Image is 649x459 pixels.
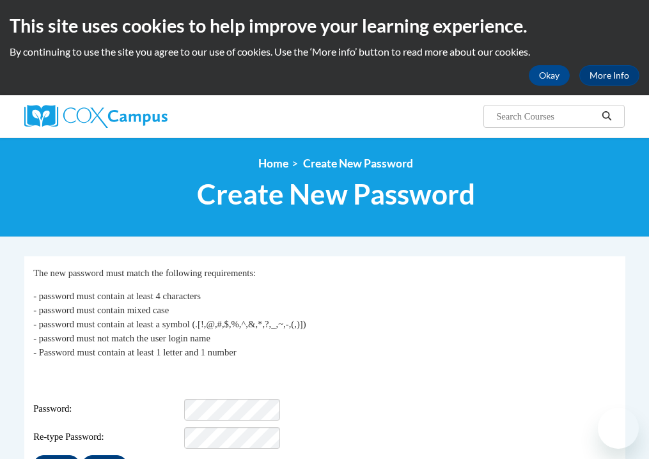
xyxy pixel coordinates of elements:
[258,157,288,170] a: Home
[529,65,570,86] button: Okay
[303,157,413,170] span: Create New Password
[579,65,639,86] a: More Info
[197,177,475,211] span: Create New Password
[597,109,616,124] button: Search
[24,105,212,128] a: Cox Campus
[10,13,639,38] h2: This site uses cookies to help improve your learning experience.
[598,408,639,449] iframe: Button to launch messaging window
[33,430,182,444] span: Re-type Password:
[495,109,597,124] input: Search Courses
[24,105,168,128] img: Cox Campus
[33,402,182,416] span: Password:
[33,291,306,357] span: - password must contain at least 4 characters - password must contain mixed case - password must ...
[33,268,256,278] span: The new password must match the following requirements:
[10,45,639,59] p: By continuing to use the site you agree to our use of cookies. Use the ‘More info’ button to read...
